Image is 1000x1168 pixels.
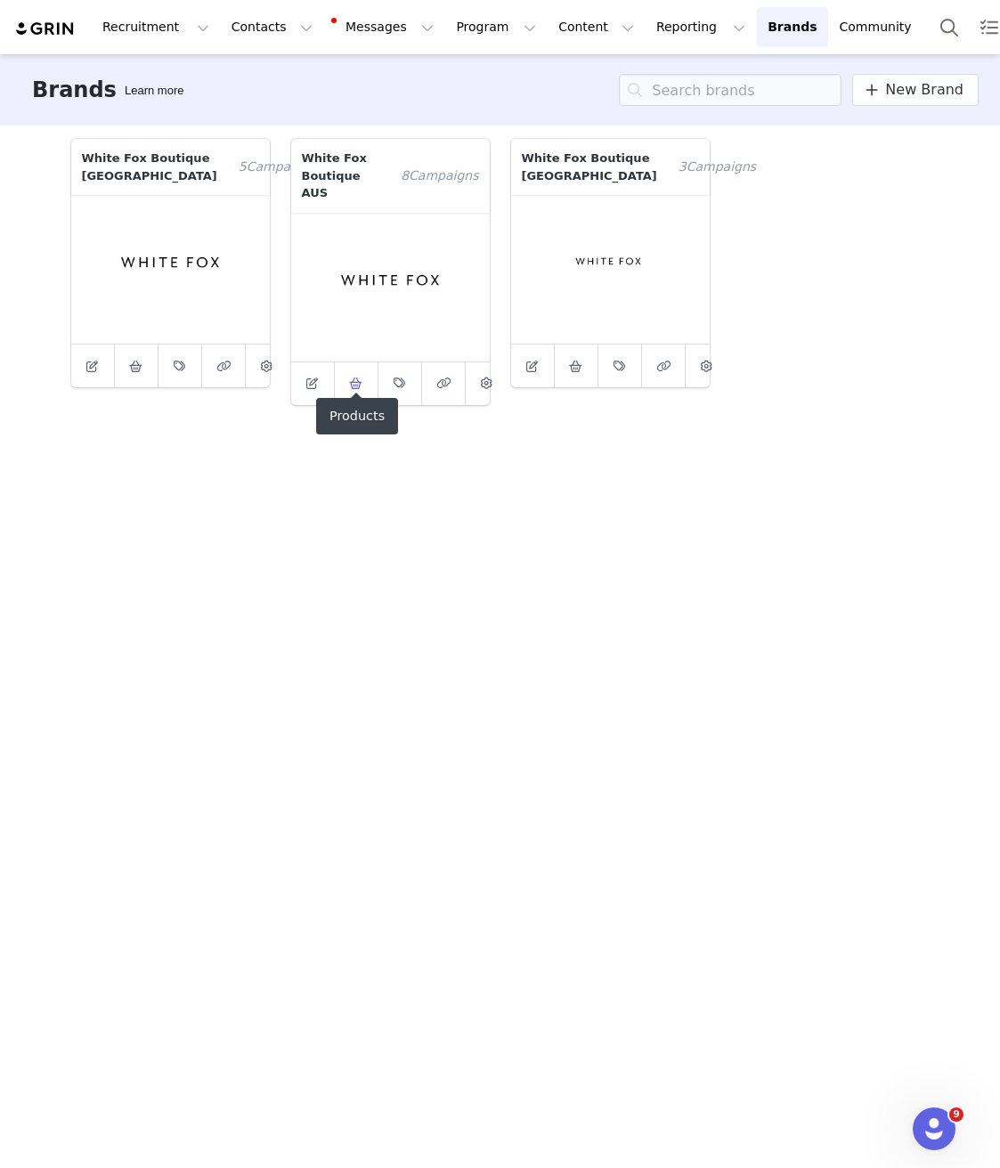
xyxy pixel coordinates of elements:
span: 9 [949,1107,963,1122]
iframe: Intercom live chat [913,1107,955,1150]
a: Brands [757,7,827,47]
span: 3 [679,158,687,176]
span: New Brand [885,79,963,101]
a: Community [829,7,931,47]
span: Campaign [668,139,767,195]
button: Recruitment [92,7,220,47]
span: 8 [401,166,409,185]
span: s [750,158,756,176]
button: Messages [324,7,444,47]
p: White Fox Boutique [GEOGRAPHIC_DATA] [71,139,228,195]
button: Reporting [646,7,756,47]
a: New Brand [852,74,979,106]
p: White Fox Boutique AUS [291,139,391,213]
span: 5 [239,158,247,176]
button: Program [445,7,547,47]
div: Tooltip anchor [121,82,187,100]
button: Contacts [221,7,323,47]
button: Search [930,7,969,47]
img: grin logo [14,20,77,37]
button: Content [548,7,645,47]
p: White Fox Boutique [GEOGRAPHIC_DATA] [511,139,668,195]
span: s [472,166,478,185]
div: Products [316,398,398,434]
span: Campaign [390,139,489,213]
input: Search brands [619,74,841,106]
h3: Brands [32,74,117,106]
span: Campaign [228,139,327,195]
